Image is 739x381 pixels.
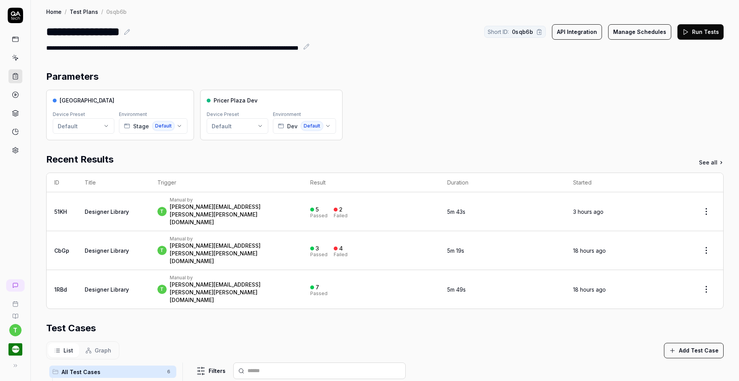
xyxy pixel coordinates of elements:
[512,28,533,36] span: 0sqb6b
[573,286,606,293] time: 18 hours ago
[3,336,27,358] button: Pricer.com Logo
[53,118,114,134] button: Default
[608,24,671,40] button: Manage Schedules
[164,367,173,376] span: 6
[46,153,114,166] h2: Recent Results
[677,24,724,40] button: Run Tests
[152,121,175,131] span: Default
[316,284,319,291] div: 7
[573,208,604,215] time: 3 hours ago
[334,252,348,257] div: Failed
[699,158,724,166] a: See all
[79,343,117,358] button: Graph
[58,122,78,130] div: Default
[101,8,103,15] div: /
[170,203,295,226] div: [PERSON_NAME][EMAIL_ADDRESS][PERSON_NAME][PERSON_NAME][DOMAIN_NAME]
[70,8,98,15] a: Test Plans
[212,122,232,130] div: Default
[310,252,328,257] div: Passed
[339,206,343,213] div: 2
[6,279,25,292] a: New conversation
[488,28,509,36] span: Short ID:
[157,207,167,216] span: t
[316,206,319,213] div: 5
[9,324,22,336] button: t
[157,246,167,255] span: t
[170,275,295,281] div: Manual by
[573,247,606,254] time: 18 hours ago
[447,247,464,254] time: 5m 19s
[85,208,129,215] a: Designer Library
[334,213,348,218] div: Failed
[273,111,301,117] label: Environment
[3,295,27,307] a: Book a call with us
[8,342,22,356] img: Pricer.com Logo
[565,173,689,192] th: Started
[339,245,343,252] div: 4
[54,286,67,293] a: 1RBd
[54,247,69,254] a: CbGp
[664,343,724,358] button: Add Test Case
[447,208,465,215] time: 5m 43s
[119,111,147,117] label: Environment
[64,346,73,354] span: List
[48,343,79,358] button: List
[170,281,295,304] div: [PERSON_NAME][EMAIL_ADDRESS][PERSON_NAME][PERSON_NAME][DOMAIN_NAME]
[440,173,565,192] th: Duration
[301,121,323,131] span: Default
[85,286,129,293] a: Designer Library
[157,285,167,294] span: t
[60,96,114,104] span: [GEOGRAPHIC_DATA]
[310,213,328,218] div: Passed
[47,173,77,192] th: ID
[207,111,239,117] label: Device Preset
[170,242,295,265] div: [PERSON_NAME][EMAIL_ADDRESS][PERSON_NAME][PERSON_NAME][DOMAIN_NAME]
[53,111,85,117] label: Device Preset
[552,24,602,40] button: API Integration
[170,197,295,203] div: Manual by
[133,122,149,130] span: Stage
[310,291,328,296] div: Passed
[46,8,62,15] a: Home
[192,363,230,379] button: Filters
[54,208,67,215] a: 51KH
[119,118,187,134] button: StageDefault
[106,8,127,15] div: 0sqb6b
[273,118,336,134] button: DevDefault
[170,236,295,242] div: Manual by
[150,173,303,192] th: Trigger
[62,368,162,376] span: All Test Cases
[65,8,67,15] div: /
[303,173,440,192] th: Result
[214,96,257,104] span: Pricer Plaza Dev
[316,245,319,252] div: 3
[46,321,96,335] h2: Test Cases
[447,286,466,293] time: 5m 49s
[287,122,298,130] span: Dev
[46,70,99,84] h2: Parameters
[77,173,150,192] th: Title
[85,247,129,254] a: Designer Library
[3,307,27,319] a: Documentation
[95,346,111,354] span: Graph
[207,118,268,134] button: Default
